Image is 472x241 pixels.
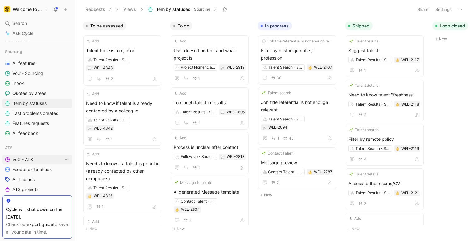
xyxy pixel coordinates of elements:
button: 👌 [395,102,400,106]
div: WEL-2117 [401,57,419,63]
div: Talent﻿ Results - Sourcing [356,101,391,107]
div: ATS [2,143,72,152]
button: 🌱Contact Talent [261,150,294,156]
img: 💬 [262,39,266,43]
span: Message template [180,180,212,186]
span: 2 [189,218,191,222]
div: Talent﻿ Results - Sourcing [93,117,128,123]
div: 👌 [395,58,400,62]
span: Inbox [12,80,24,86]
span: All feedback [12,130,38,136]
span: Last problems created [12,110,59,116]
a: Quotes by areas [2,89,72,98]
div: 👌 [395,146,400,151]
a: All feedback [2,129,72,138]
img: 🌱 [175,181,178,184]
button: 1 [191,120,201,126]
button: Add [86,91,100,97]
div: To doNew [168,19,255,236]
div: ShippedNew [342,19,430,236]
div: WEL-2919 [227,64,244,71]
div: WEL-2896 [227,109,245,115]
span: VoC - Sourcing [12,70,43,76]
div: Talent Search - Sourcing [356,145,391,152]
span: All features [12,60,35,66]
a: AddUser doesn't understand what project isProject Nomenclature - Sourcing1 [171,35,249,85]
button: 🌱Talent results [348,38,379,44]
div: Talent﻿ Results - Sourcing [356,57,391,63]
a: VoC - Sourcing [2,69,72,78]
a: Item by statuses [2,99,72,108]
div: WEL-2804 [181,206,200,213]
span: Features requests [12,120,49,126]
span: Shipped [352,23,370,29]
img: 👌 [308,170,312,174]
img: 👌 [88,194,91,198]
img: 💬 [221,66,224,70]
div: Check our to save all your data in time. [6,221,69,236]
button: Requests [83,5,114,14]
a: All features [2,59,72,68]
button: 4 [357,156,368,163]
button: New [258,191,340,199]
span: To do [178,23,189,29]
div: Follo﻿w up - Sourcing [181,154,216,160]
img: 👌 [396,103,399,106]
span: Search [12,20,27,27]
a: Last problems created [2,109,72,118]
span: 45 [289,136,293,140]
span: Suggest talent [348,47,421,54]
h1: Welcome to the Jungle [13,7,42,12]
span: ATS [5,145,12,151]
div: 👌 [87,194,92,198]
div: WEL-2119 [401,145,419,152]
span: Feedback to check [12,166,52,173]
a: Feedback to check [2,165,72,174]
span: 1 [198,121,200,125]
div: To be assessedNew [80,19,168,236]
span: Item by statuses [155,6,190,12]
span: 7 [364,202,366,205]
span: Sourcing [5,48,22,55]
span: To be assessed [90,23,123,29]
span: Quotes by areas [12,90,46,96]
button: 💬 [87,126,92,130]
div: Project Nomenclature - Sourcing [181,64,216,71]
span: Access to the resume/CV [348,180,421,187]
span: Need to know if talent is already contacted by a colleague [86,100,159,115]
div: WEL-2121 [401,190,419,196]
button: Add [86,38,100,44]
div: 💬 [262,125,267,130]
button: Views [120,5,139,14]
img: 💬 [88,66,91,70]
div: WEL-2094 [268,124,287,130]
div: WEL-2118 [401,101,419,107]
button: To do [170,22,192,30]
button: 2 [182,217,193,224]
span: 1 [364,69,366,72]
button: Add [174,38,187,44]
div: 💬 [220,110,225,114]
button: Settings [433,5,455,14]
button: 1 [95,203,105,210]
button: Share [415,5,431,14]
button: New [170,225,253,233]
a: AddProcess is unclear after contactFollo w up - Sourcing1 [171,132,249,174]
span: Ask Cycle [12,30,33,37]
a: 🌱Message templateAI generated Message templateContact Talent - Sourcing2 [171,177,249,227]
span: 1 [111,137,113,141]
span: All Themes [12,176,35,183]
button: 💬Job title referential is not enough relevant [261,38,333,44]
span: Talent details [355,82,378,89]
button: 2 [104,76,114,82]
button: 🌱Message template [174,180,213,186]
div: 💬 [220,65,225,70]
img: 💬 [221,155,224,159]
button: Item by statusesSourcing [145,5,219,14]
button: 💬 [220,155,225,159]
span: Talent base is too junior [86,47,159,54]
span: User doesn't understand what project is [174,47,246,62]
span: Talent search [355,127,379,133]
